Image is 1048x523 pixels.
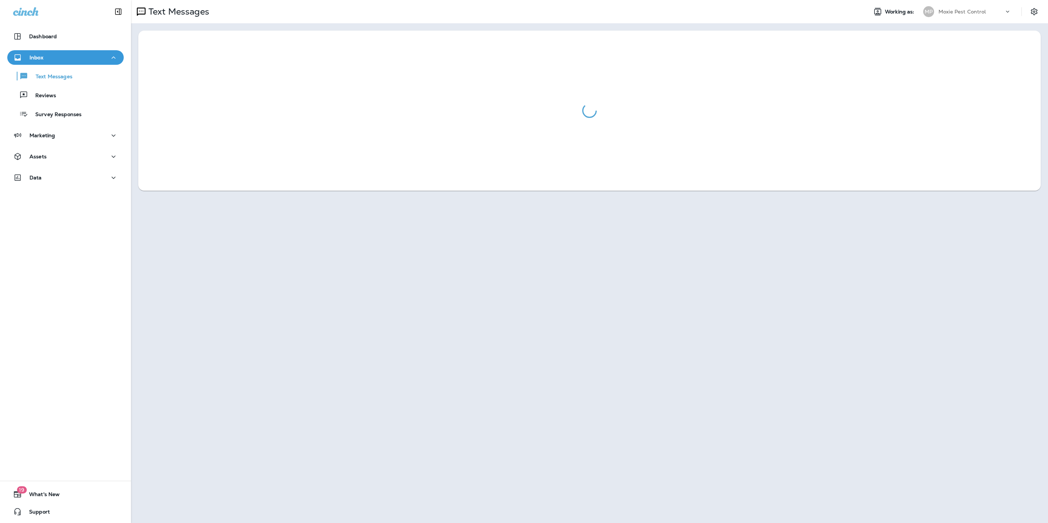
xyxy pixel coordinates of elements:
[22,509,50,518] span: Support
[28,111,82,118] p: Survey Responses
[7,487,124,502] button: 19What's New
[17,486,27,494] span: 19
[29,175,42,181] p: Data
[29,154,47,159] p: Assets
[7,170,124,185] button: Data
[28,92,56,99] p: Reviews
[938,9,986,15] p: Moxie Pest Control
[7,50,124,65] button: Inbox
[146,6,209,17] p: Text Messages
[29,55,43,60] p: Inbox
[7,149,124,164] button: Assets
[7,29,124,44] button: Dashboard
[7,504,124,519] button: Support
[7,68,124,84] button: Text Messages
[7,106,124,122] button: Survey Responses
[28,74,72,80] p: Text Messages
[22,491,60,500] span: What's New
[29,33,57,39] p: Dashboard
[7,128,124,143] button: Marketing
[29,132,55,138] p: Marketing
[7,87,124,103] button: Reviews
[923,6,934,17] div: MP
[108,4,128,19] button: Collapse Sidebar
[1028,5,1041,18] button: Settings
[885,9,916,15] span: Working as:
